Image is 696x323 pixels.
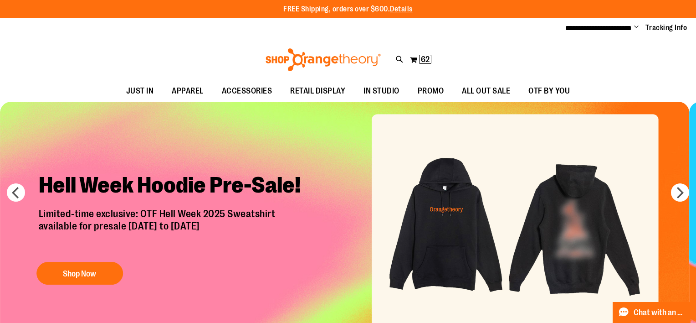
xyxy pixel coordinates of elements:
[671,183,689,202] button: next
[32,208,317,253] p: Limited-time exclusive: OTF Hell Week 2025 Sweatshirt available for presale [DATE] to [DATE]
[645,23,687,33] a: Tracking Info
[264,48,382,71] img: Shop Orangetheory
[172,81,204,101] span: APPAREL
[634,23,639,32] button: Account menu
[7,183,25,202] button: prev
[32,165,317,208] h2: Hell Week Hoodie Pre-Sale!
[36,262,123,285] button: Shop Now
[290,81,345,101] span: RETAIL DISPLAY
[126,81,154,101] span: JUST IN
[634,308,685,317] span: Chat with an Expert
[613,302,691,323] button: Chat with an Expert
[421,55,430,64] span: 62
[222,81,272,101] span: ACCESSORIES
[363,81,399,101] span: IN STUDIO
[462,81,510,101] span: ALL OUT SALE
[283,4,413,15] p: FREE Shipping, orders over $600.
[528,81,570,101] span: OTF BY YOU
[418,81,444,101] span: PROMO
[390,5,413,13] a: Details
